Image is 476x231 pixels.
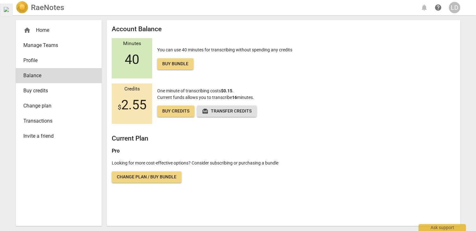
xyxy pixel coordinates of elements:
div: Home [23,26,89,34]
div: Ask support [419,224,466,231]
a: Help [432,2,444,13]
a: LogoRaeNotes [16,1,64,14]
span: 40 [125,52,139,67]
p: You can use 40 minutes for transcribing without spending any credits [157,47,292,70]
span: Transfer credits [202,108,252,114]
div: Credits [112,86,152,92]
span: redeem [202,108,208,114]
div: Home [16,23,102,38]
span: Transactions [23,117,89,125]
a: Profile [16,53,102,68]
a: Balance [16,68,102,83]
span: home [23,26,31,34]
button: LD [449,2,460,13]
h2: Account Balance [112,25,455,33]
a: Change plan / Buy bundle [112,171,181,183]
h2: RaeNotes [31,3,64,12]
span: Current funds allows you to transcribe minutes. [157,95,254,100]
span: One minute of transcribing costs . [157,88,234,93]
b: 16 [232,95,237,100]
span: 2.55 [118,97,146,113]
h2: Current Plan [112,135,455,142]
span: Balance [23,72,89,79]
a: Buy bundle [157,58,193,70]
a: Change plan [16,98,102,113]
button: Transfer credits [197,106,257,117]
p: Looking for more cost-effective options? Consider subscribing or purchasing a bundle [112,160,455,166]
span: Change plan / Buy bundle [117,174,176,180]
b: $0.15 [221,88,232,93]
b: Pro [112,148,120,154]
span: help [434,4,442,11]
a: Buy credits [16,83,102,98]
a: Manage Teams [16,38,102,53]
a: Buy credits [157,106,194,117]
span: $ [118,103,121,111]
span: Profile [23,57,89,64]
span: Buy credits [162,108,189,114]
span: Change plan [23,102,89,110]
img: Logo [16,1,28,14]
span: Manage Teams [23,42,89,49]
span: Buy bundle [162,61,188,67]
span: Buy credits [23,87,89,95]
span: Invite a friend [23,132,89,140]
a: Transactions [16,113,102,129]
a: Invite a friend [16,129,102,144]
div: Minutes [112,41,152,47]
